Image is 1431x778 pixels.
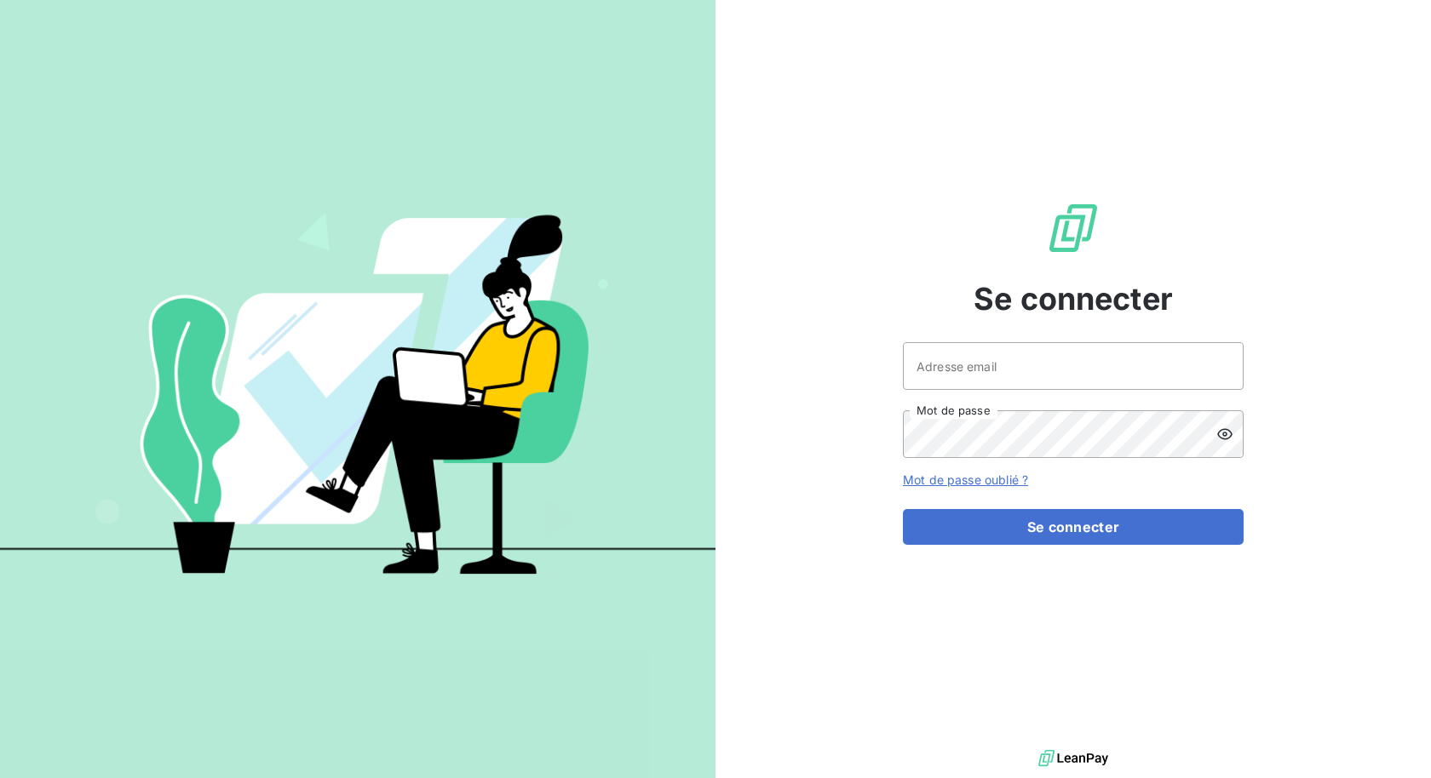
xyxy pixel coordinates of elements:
[1038,746,1108,771] img: logo
[974,276,1173,322] span: Se connecter
[903,509,1244,545] button: Se connecter
[903,342,1244,390] input: placeholder
[1046,201,1101,255] img: Logo LeanPay
[903,472,1028,487] a: Mot de passe oublié ?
